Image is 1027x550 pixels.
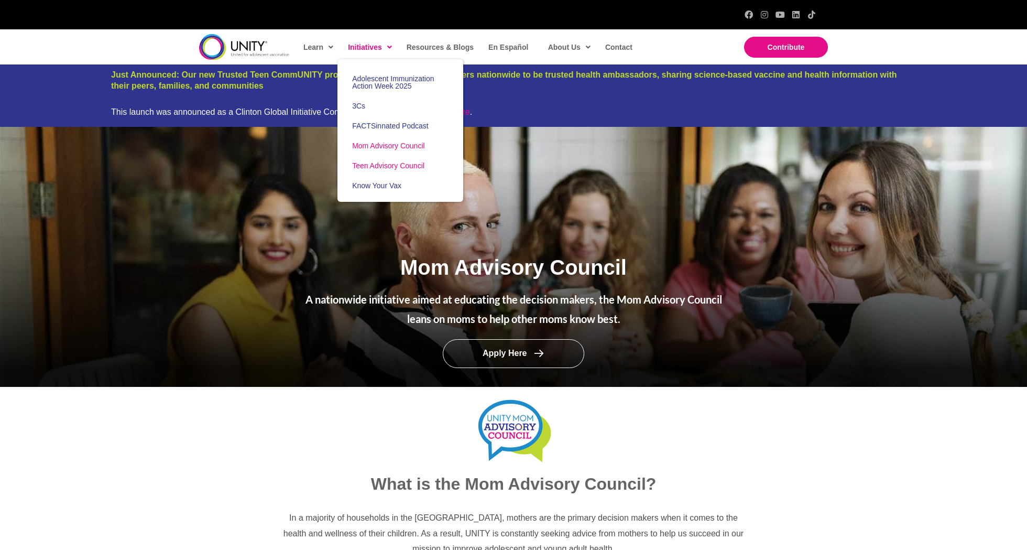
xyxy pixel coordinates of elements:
[352,181,401,190] span: Know Your Vax
[371,474,657,493] span: What is the Mom Advisory Council?
[337,176,463,196] a: Know Your Vax
[337,116,463,136] a: FACTSinnated Podcast
[744,37,828,58] a: Contribute
[401,35,478,59] a: Resources & Blogs
[543,35,595,59] a: About Us
[352,142,425,150] span: Mom Advisory Council
[488,43,528,51] span: En Español
[792,10,800,19] a: LinkedIn
[199,34,289,60] img: unity-logo-dark
[760,10,769,19] a: Instagram
[348,39,392,55] span: Initiatives
[474,397,553,463] img: MAC-logo copy
[337,136,463,156] a: Mom Advisory Council
[337,156,463,176] a: Teen Advisory Council
[352,161,424,170] span: Teen Advisory Council
[745,10,753,19] a: Facebook
[303,39,333,55] span: Learn
[768,43,805,51] span: Contribute
[483,35,532,59] a: En Español
[352,102,365,110] span: 3Cs
[407,43,474,51] span: Resources & Blogs
[352,74,434,90] span: Adolescent Immunization Action Week 2025
[483,349,527,358] span: Apply Here
[443,339,584,368] a: Apply Here
[605,43,632,51] span: Contact
[111,70,897,90] a: Just Announced: Our new Trusted Teen CommUNITY program will train 10,000 teen leaders nationwide ...
[548,39,591,55] span: About Us
[807,10,816,19] a: TikTok
[111,107,916,117] div: This launch was announced as a Clinton Global Initiative Commitment to Action. Learn more .
[337,69,463,96] a: Adolescent Immunization Action Week 2025
[600,35,637,59] a: Contact
[352,122,429,130] span: FACTSinnated Podcast
[776,10,784,19] a: YouTube
[400,256,627,279] span: Mom Advisory Council
[305,293,722,325] span: A nationwide initiative aimed at educating the decision makers, the Mom Advisory Council leans on...
[337,96,463,116] a: 3Cs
